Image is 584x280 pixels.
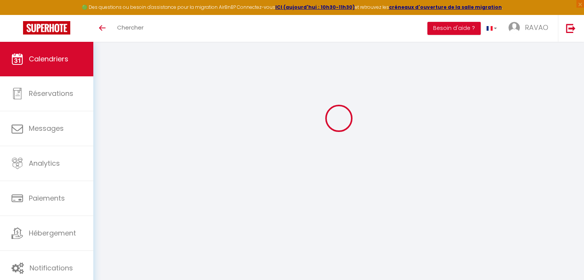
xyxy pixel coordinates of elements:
[508,22,520,33] img: ...
[111,15,149,42] a: Chercher
[389,4,502,10] a: créneaux d'ouverture de la salle migration
[30,263,73,273] span: Notifications
[29,193,65,203] span: Paiements
[566,23,576,33] img: logout
[29,54,68,64] span: Calendriers
[525,23,548,32] span: RAVAO
[23,21,70,35] img: Super Booking
[117,23,144,31] span: Chercher
[29,124,64,133] span: Messages
[503,15,558,42] a: ... RAVAO
[29,89,73,98] span: Réservations
[29,228,76,238] span: Hébergement
[275,4,355,10] a: ICI (aujourd'hui : 10h30-11h30)
[29,158,60,168] span: Analytics
[427,22,481,35] button: Besoin d'aide ?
